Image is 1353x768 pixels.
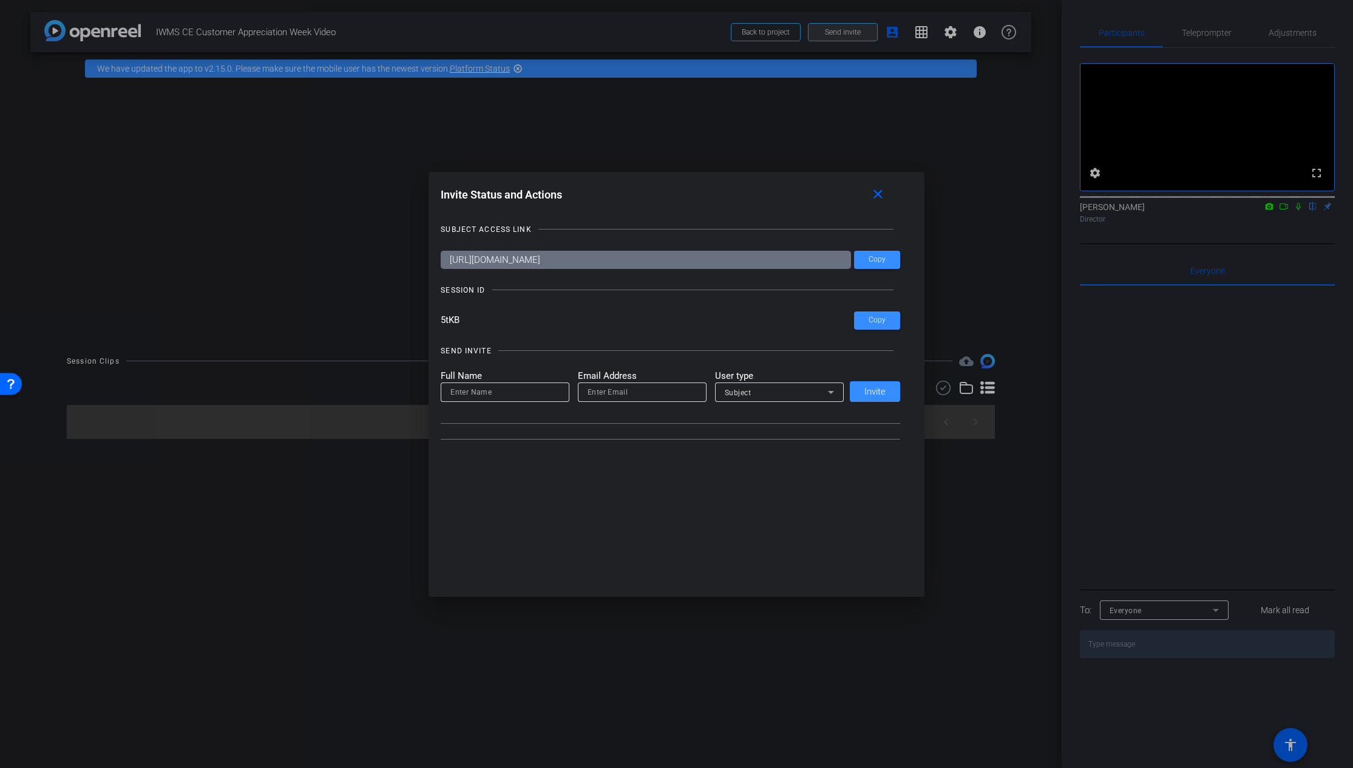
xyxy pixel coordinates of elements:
[588,385,697,399] input: Enter Email
[869,255,886,264] span: Copy
[870,187,886,202] mat-icon: close
[441,284,485,296] div: SESSION ID
[869,316,886,325] span: Copy
[441,223,900,236] openreel-title-line: SUBJECT ACCESS LINK
[441,284,900,296] openreel-title-line: SESSION ID
[854,251,900,269] button: Copy
[441,223,531,236] div: SUBJECT ACCESS LINK
[441,345,491,357] div: SEND INVITE
[854,311,900,330] button: Copy
[725,389,751,397] span: Subject
[441,184,900,206] div: Invite Status and Actions
[715,369,844,383] mat-label: User type
[578,369,707,383] mat-label: Email Address
[441,369,569,383] mat-label: Full Name
[441,345,900,357] openreel-title-line: SEND INVITE
[450,385,560,399] input: Enter Name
